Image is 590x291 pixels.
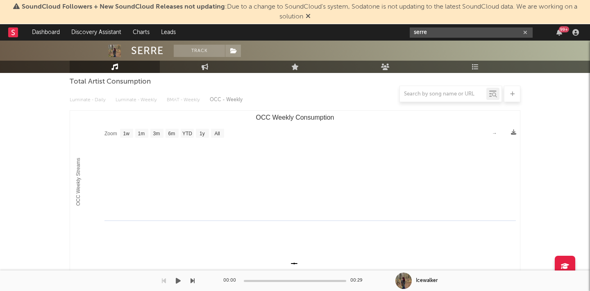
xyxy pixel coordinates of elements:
text: OCC Weekly Streams [75,158,81,206]
input: Search by song name or URL [400,91,486,98]
input: Search for artists [410,27,533,38]
div: 99 + [559,26,569,32]
a: Dashboard [26,24,66,41]
text: 1w [123,131,130,136]
a: Leads [155,24,182,41]
text: 6m [168,131,175,136]
span: SoundCloud Followers + New SoundCloud Releases not updating [22,4,225,10]
text: → [492,130,497,136]
span: Total Artist Consumption [70,77,151,87]
div: SERRE [131,45,163,57]
span: Dismiss [306,14,311,20]
div: 00:29 [350,276,367,286]
text: All [214,131,220,136]
div: Icewalker [416,277,438,284]
text: YTD [182,131,192,136]
text: OCC Weekly Consumption [256,114,334,121]
a: Discovery Assistant [66,24,127,41]
svg: OCC Weekly Consumption [70,111,520,275]
text: 3m [153,131,160,136]
a: Charts [127,24,155,41]
text: Zoom [104,131,117,136]
text: 1y [200,131,205,136]
span: : Due to a change to SoundCloud's system, Sodatone is not updating to the latest SoundCloud data.... [22,4,577,20]
text: 1m [138,131,145,136]
div: 00:00 [223,276,240,286]
button: Track [174,45,225,57]
button: 99+ [556,29,562,36]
